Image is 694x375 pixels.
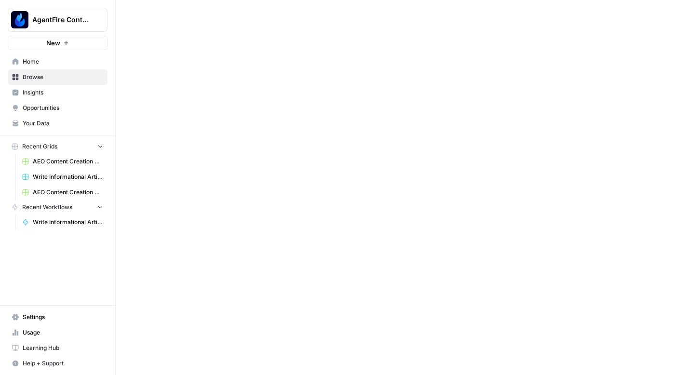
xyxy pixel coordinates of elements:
[8,85,107,100] a: Insights
[23,328,103,337] span: Usage
[8,200,107,214] button: Recent Workflows
[8,356,107,371] button: Help + Support
[8,8,107,32] button: Workspace: AgentFire Content
[18,214,107,230] a: Write Informational Article Body
[46,38,60,48] span: New
[8,36,107,50] button: New
[18,169,107,185] a: Write Informational Articles
[22,203,72,212] span: Recent Workflows
[8,309,107,325] a: Settings
[23,88,103,97] span: Insights
[8,116,107,131] a: Your Data
[8,54,107,69] a: Home
[23,73,103,81] span: Browse
[23,313,103,321] span: Settings
[8,100,107,116] a: Opportunities
[8,340,107,356] a: Learning Hub
[8,325,107,340] a: Usage
[23,119,103,128] span: Your Data
[18,185,107,200] a: AEO Content Creation 9-29
[18,154,107,169] a: AEO Content Creation 9/22
[22,142,57,151] span: Recent Grids
[23,57,103,66] span: Home
[11,11,28,28] img: AgentFire Content Logo
[8,69,107,85] a: Browse
[32,15,91,25] span: AgentFire Content
[33,157,103,166] span: AEO Content Creation 9/22
[23,344,103,352] span: Learning Hub
[33,218,103,227] span: Write Informational Article Body
[33,188,103,197] span: AEO Content Creation 9-29
[33,173,103,181] span: Write Informational Articles
[23,359,103,368] span: Help + Support
[8,139,107,154] button: Recent Grids
[23,104,103,112] span: Opportunities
